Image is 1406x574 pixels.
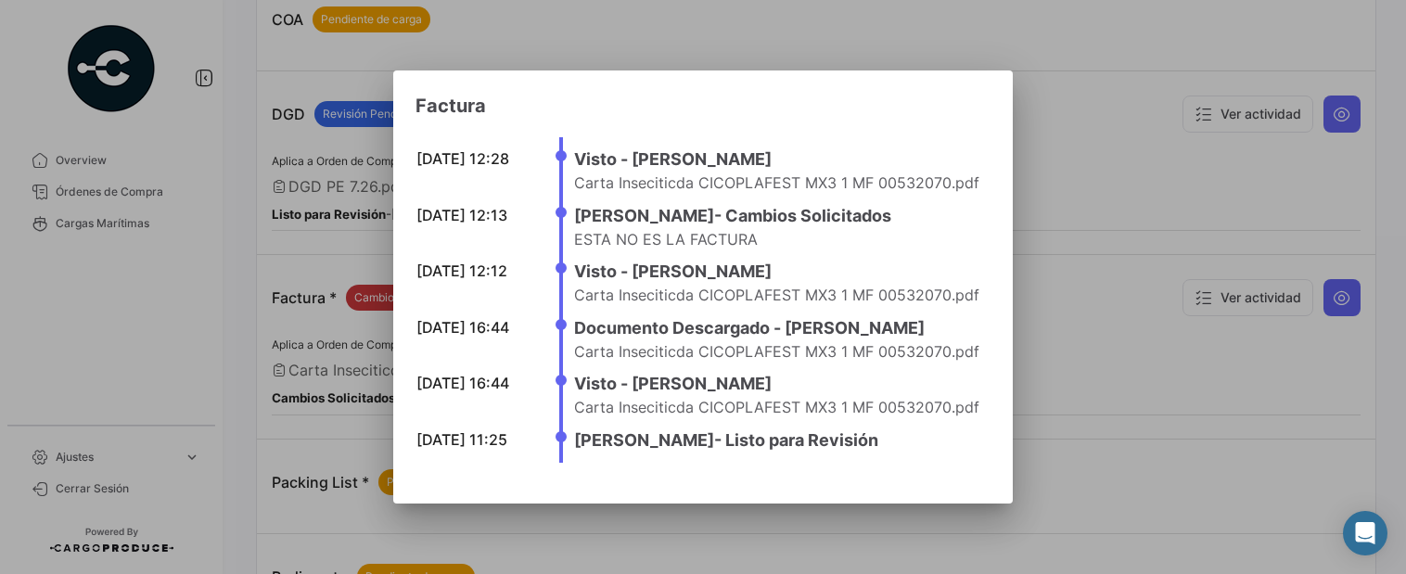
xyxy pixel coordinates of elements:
[574,315,979,341] h4: Documento Descargado - [PERSON_NAME]
[416,148,528,169] div: [DATE] 12:28
[574,398,979,416] span: Carta Inseciticda CICOPLAFEST MX3 1 MF 00532070.pdf
[574,259,979,285] h4: Visto - [PERSON_NAME]
[574,203,979,229] h4: [PERSON_NAME] - Cambios Solicitados
[415,93,991,119] h3: Factura
[1343,511,1387,555] div: Abrir Intercom Messenger
[574,147,979,172] h4: Visto - [PERSON_NAME]
[416,205,528,225] div: [DATE] 12:13
[416,317,528,338] div: [DATE] 16:44
[574,342,979,361] span: Carta Inseciticda CICOPLAFEST MX3 1 MF 00532070.pdf
[416,429,528,450] div: [DATE] 11:25
[574,286,979,304] span: Carta Inseciticda CICOPLAFEST MX3 1 MF 00532070.pdf
[574,173,979,192] span: Carta Inseciticda CICOPLAFEST MX3 1 MF 00532070.pdf
[416,373,528,393] div: [DATE] 16:44
[574,427,979,453] h4: [PERSON_NAME] - Listo para Revisión
[574,230,758,249] span: ESTA NO ES LA FACTURA
[416,261,528,281] div: [DATE] 12:12
[574,371,979,397] h4: Visto - [PERSON_NAME]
